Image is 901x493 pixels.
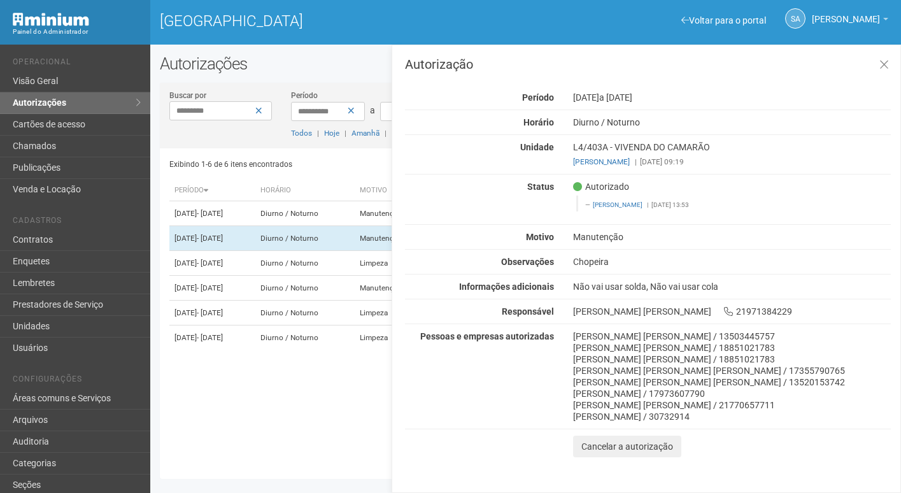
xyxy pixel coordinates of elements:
[564,117,900,128] div: Diurno / Noturno
[355,180,431,201] th: Motivo
[169,251,255,276] td: [DATE]
[255,226,355,251] td: Diurno / Noturno
[459,282,554,292] strong: Informações adicionais
[13,26,141,38] div: Painel do Administrador
[351,129,380,138] a: Amanhã
[420,331,554,341] strong: Pessoas e empresas autorizadas
[197,209,223,218] span: - [DATE]
[355,251,431,276] td: Limpeza
[160,13,516,29] h1: [GEOGRAPHIC_DATA]
[502,306,554,317] strong: Responsável
[635,157,637,166] span: |
[812,16,888,26] a: [PERSON_NAME]
[564,256,900,268] div: Chopeira
[573,399,891,411] div: [PERSON_NAME] [PERSON_NAME] / 21770657711
[526,232,554,242] strong: Motivo
[355,276,431,301] td: Manutenção
[573,331,891,342] div: [PERSON_NAME] [PERSON_NAME] / 13503445757
[355,325,431,350] td: Limpeza
[573,181,629,192] span: Autorizado
[405,58,891,71] h3: Autorização
[527,182,554,192] strong: Status
[13,57,141,71] li: Operacional
[197,283,223,292] span: - [DATE]
[564,281,900,292] div: Não vai usar solda, Não vai usar cola
[169,155,521,174] div: Exibindo 1-6 de 6 itens encontrados
[573,157,630,166] a: [PERSON_NAME]
[564,92,900,103] div: [DATE]
[291,129,312,138] a: Todos
[169,201,255,226] td: [DATE]
[812,2,880,24] span: Silvio Anjos
[573,354,891,365] div: [PERSON_NAME] [PERSON_NAME] / 18851021783
[169,90,206,101] label: Buscar por
[169,301,255,325] td: [DATE]
[573,436,681,457] button: Cancelar a autorização
[573,365,891,376] div: [PERSON_NAME] [PERSON_NAME] [PERSON_NAME] / 17355790765
[573,156,891,168] div: [DATE] 09:19
[564,306,900,317] div: [PERSON_NAME] [PERSON_NAME] 21971384229
[169,276,255,301] td: [DATE]
[522,92,554,103] strong: Período
[13,216,141,229] li: Cadastros
[255,201,355,226] td: Diurno / Noturno
[169,325,255,350] td: [DATE]
[197,259,223,268] span: - [DATE]
[169,226,255,251] td: [DATE]
[501,257,554,267] strong: Observações
[13,13,89,26] img: Minium
[13,375,141,388] li: Configurações
[255,301,355,325] td: Diurno / Noturno
[573,388,891,399] div: [PERSON_NAME] / 17973607790
[197,234,223,243] span: - [DATE]
[681,15,766,25] a: Voltar para o portal
[585,201,884,210] footer: [DATE] 13:53
[785,8,805,29] a: SA
[520,142,554,152] strong: Unidade
[160,54,891,73] h2: Autorizações
[564,141,900,168] div: L4/403A - VIVENDA DO CAMARÃO
[647,201,648,208] span: |
[255,276,355,301] td: Diurno / Noturno
[344,129,346,138] span: |
[385,129,387,138] span: |
[197,308,223,317] span: - [DATE]
[197,333,223,342] span: - [DATE]
[317,129,319,138] span: |
[355,226,431,251] td: Manutenção
[599,92,632,103] span: a [DATE]
[355,201,431,226] td: Manutenção
[255,251,355,276] td: Diurno / Noturno
[255,325,355,350] td: Diurno / Noturno
[593,201,642,208] a: [PERSON_NAME]
[523,117,554,127] strong: Horário
[291,90,318,101] label: Período
[255,180,355,201] th: Horário
[573,342,891,354] div: [PERSON_NAME] [PERSON_NAME] / 18851021783
[355,301,431,325] td: Limpeza
[573,376,891,388] div: [PERSON_NAME] [PERSON_NAME] [PERSON_NAME] / 13520153742
[324,129,339,138] a: Hoje
[573,411,891,422] div: [PERSON_NAME] / 30732914
[370,105,375,115] span: a
[169,180,255,201] th: Período
[564,231,900,243] div: Manutenção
